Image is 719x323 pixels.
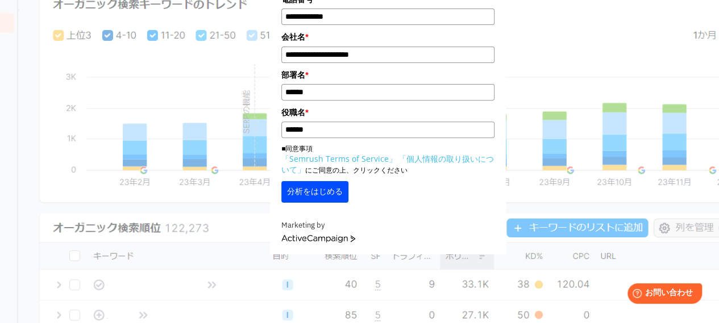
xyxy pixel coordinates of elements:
[281,144,494,175] p: ■同意事項 にご同意の上、クリックください
[281,69,494,81] label: 部署名
[281,220,494,232] div: Marketing by
[618,279,706,311] iframe: Help widget launcher
[281,153,397,164] a: 「Semrush Terms of Service」
[281,31,494,43] label: 会社名
[281,181,348,203] button: 分析をはじめる
[281,106,494,119] label: 役職名
[281,153,494,175] a: 「個人情報の取り扱いについて」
